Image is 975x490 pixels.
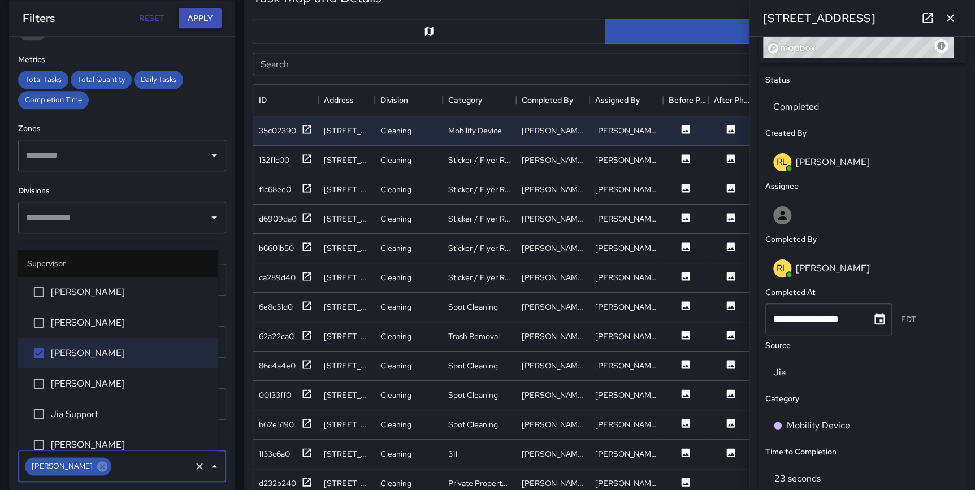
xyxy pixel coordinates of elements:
[448,448,457,459] div: 311
[590,84,663,116] div: Assigned By
[522,125,584,136] div: Ruben Lechuga
[595,213,657,224] div: Ruben Lechuga
[25,459,99,472] span: [PERSON_NAME]
[253,19,605,44] button: Map
[324,125,369,136] div: 101-165 M Street Northeast
[324,213,369,224] div: 228 M Street Northeast
[595,360,657,371] div: Ruben Lechuga
[708,84,753,116] div: After Photo
[51,377,209,391] span: [PERSON_NAME]
[516,84,590,116] div: Completed By
[133,8,170,29] button: Reset
[380,272,411,283] div: Cleaning
[380,360,411,371] div: Cleaning
[259,478,296,489] div: d232b240
[522,419,584,430] div: Ruben Lechuga
[324,272,369,283] div: 101 New York Avenue Northeast
[324,419,369,430] div: 101-165 M Street Northeast
[324,84,354,116] div: Address
[375,84,443,116] div: Division
[25,457,111,475] div: [PERSON_NAME]
[448,84,482,116] div: Category
[380,419,411,430] div: Cleaning
[259,359,313,373] button: 86c4a4e0
[448,478,510,489] div: Private Property Issue
[448,213,510,224] div: Sticker / Flyer Removal
[324,331,369,342] div: 203 K Street Northeast
[324,389,369,401] div: 200 M Street Northeast
[324,184,369,195] div: 228 M Street Northeast
[522,272,584,283] div: Ruben Lechuga
[380,154,411,166] div: Cleaning
[448,154,510,166] div: Sticker / Flyer Removal
[324,448,369,459] div: 202 Florida Avenue Northeast
[443,84,516,116] div: Category
[259,212,313,226] button: d6909da0
[259,184,291,195] div: f1c68ee0
[259,388,313,402] button: 00133ff0
[259,272,296,283] div: ca289d40
[324,478,369,489] div: 61 Pierce Street Northeast
[605,19,957,44] button: Table
[18,71,68,89] div: Total Tasks
[51,438,209,452] span: [PERSON_NAME]
[259,331,294,342] div: 62a22ca0
[324,301,369,313] div: 203 M Street Northeast
[595,478,657,489] div: Ruben Lechuga
[71,71,132,89] div: Total Quantity
[448,360,498,371] div: Spot Cleaning
[259,419,294,430] div: b62e5190
[380,213,411,224] div: Cleaning
[134,75,183,84] span: Daily Tasks
[259,329,313,344] button: 62a22ca0
[595,419,657,430] div: Ruben Lechuga
[134,71,183,89] div: Daily Tasks
[259,183,313,197] button: f1c68ee0
[259,241,313,255] button: b6601b50
[259,213,297,224] div: d6909da0
[18,185,226,197] h6: Divisions
[522,242,584,254] div: Ruben Lechuga
[669,84,708,116] div: Before Photo
[423,25,435,37] svg: Map
[522,184,584,195] div: Ruben Lechuga
[663,84,708,116] div: Before Photo
[206,210,222,226] button: Open
[259,154,289,166] div: 132f1c00
[380,125,411,136] div: Cleaning
[51,346,209,360] span: [PERSON_NAME]
[595,272,657,283] div: Ruben Lechuga
[324,154,369,166] div: 101-165 M Street Northeast
[380,448,411,459] div: Cleaning
[522,213,584,224] div: Ruben Lechuga
[259,153,313,167] button: 132f1c00
[71,75,132,84] span: Total Quantity
[522,448,584,459] div: Ruben Lechuga
[206,458,222,474] button: Close
[380,389,411,401] div: Cleaning
[595,154,657,166] div: Ruben Lechuga
[448,389,498,401] div: Spot Cleaning
[522,84,573,116] div: Completed By
[253,84,318,116] div: ID
[380,331,411,342] div: Cleaning
[324,242,369,254] div: 211 M Street Northeast
[18,91,89,109] div: Completion Time
[595,84,640,116] div: Assigned By
[179,8,222,29] button: Apply
[522,389,584,401] div: Ruben Lechuga
[448,184,510,195] div: Sticker / Flyer Removal
[448,301,498,313] div: Spot Cleaning
[259,242,294,254] div: b6601b50
[595,301,657,313] div: Ruben Lechuga
[522,331,584,342] div: Ruben Lechuga
[522,360,584,371] div: Ruben Lechuga
[51,316,209,329] span: [PERSON_NAME]
[448,331,500,342] div: Trash Removal
[595,389,657,401] div: Ruben Lechuga
[522,154,584,166] div: Ruben Lechuga
[380,84,408,116] div: Division
[448,125,502,136] div: Mobility Device
[380,301,411,313] div: Cleaning
[259,84,267,116] div: ID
